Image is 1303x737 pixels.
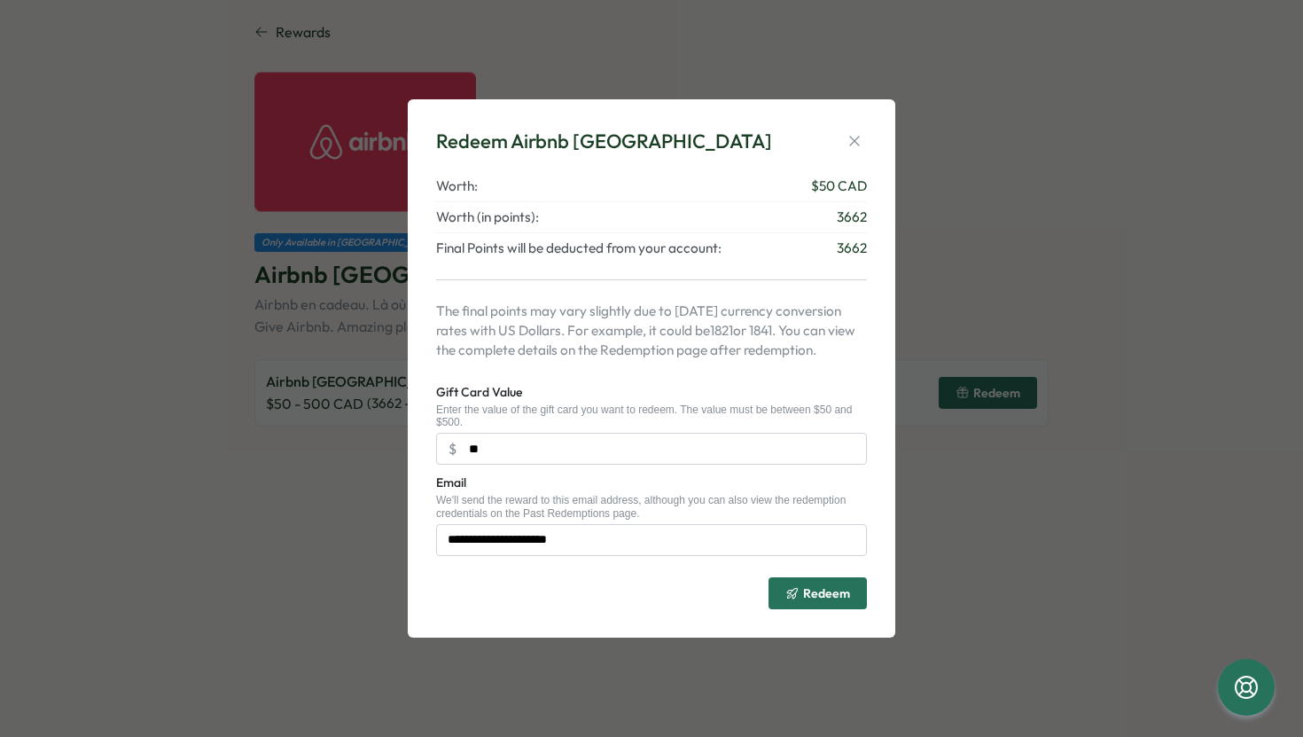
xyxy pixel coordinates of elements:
[436,383,522,403] label: Gift Card Value
[436,404,867,429] div: Enter the value of the gift card you want to redeem. The value must be between $50 and $500.
[436,474,466,493] label: Email
[837,208,867,227] span: 3662
[811,176,867,196] span: $ 50 CAD
[769,577,867,609] button: Redeem
[436,208,539,227] span: Worth (in points):
[436,128,772,155] div: Redeem Airbnb [GEOGRAPHIC_DATA]
[436,302,867,360] p: The final points may vary slightly due to [DATE] currency conversion rates with US Dollars. For e...
[436,176,478,196] span: Worth:
[436,494,867,520] div: We'll send the reward to this email address, although you can also view the redemption credential...
[837,239,867,258] span: 3662
[803,587,850,600] span: Redeem
[436,239,722,258] span: Final Points will be deducted from your account:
